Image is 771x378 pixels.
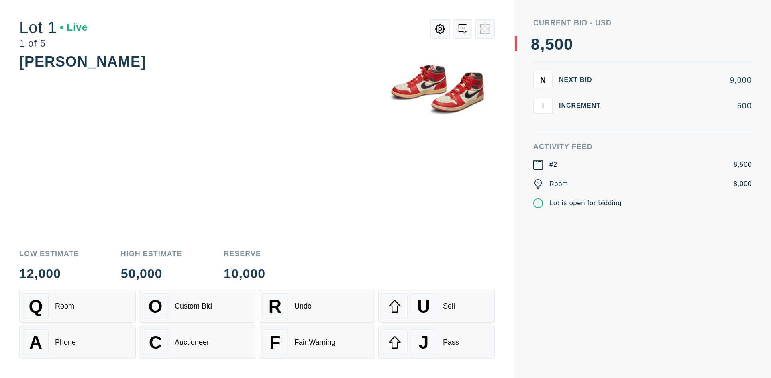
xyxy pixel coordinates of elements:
span: R [269,296,281,317]
span: Q [29,296,43,317]
div: Reserve [224,250,265,257]
div: Current Bid - USD [533,19,752,27]
div: Custom Bid [175,302,212,311]
div: Phone [55,338,76,347]
div: Fair Warning [294,338,335,347]
div: Low Estimate [19,250,79,257]
div: High Estimate [121,250,182,257]
span: J [418,332,428,353]
div: #2 [549,160,557,170]
span: N [540,75,546,84]
button: APhone [19,326,136,359]
div: 8,000 [734,179,752,189]
span: F [269,332,280,353]
div: 9,000 [614,76,752,84]
div: 500 [614,102,752,110]
div: Live [60,22,88,32]
div: 10,000 [224,267,265,280]
button: RUndo [259,290,375,323]
div: 5 [545,36,554,52]
button: CAuctioneer [139,326,255,359]
button: QRoom [19,290,136,323]
span: I [542,101,544,110]
button: JPass [378,326,495,359]
div: 50,000 [121,267,182,280]
span: A [29,332,42,353]
div: 1 of 5 [19,39,88,48]
div: 8 [531,36,540,52]
div: Auctioneer [175,338,209,347]
div: , [540,36,545,197]
div: Activity Feed [533,143,752,150]
div: [PERSON_NAME] [19,53,146,70]
button: OCustom Bid [139,290,255,323]
button: I [533,98,553,114]
button: USell [378,290,495,323]
span: U [417,296,430,317]
div: Lot 1 [19,19,88,35]
div: Lot is open for bidding [549,198,622,208]
button: FFair Warning [259,326,375,359]
div: 0 [555,36,564,52]
span: C [149,332,162,353]
div: Next Bid [559,77,607,83]
div: Undo [294,302,312,311]
div: Sell [443,302,455,311]
div: Room [549,179,568,189]
div: 12,000 [19,267,79,280]
div: Pass [443,338,459,347]
div: 0 [564,36,573,52]
div: Increment [559,102,607,109]
button: N [533,72,553,88]
div: 8,500 [734,160,752,170]
div: Room [55,302,74,311]
span: O [149,296,163,317]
